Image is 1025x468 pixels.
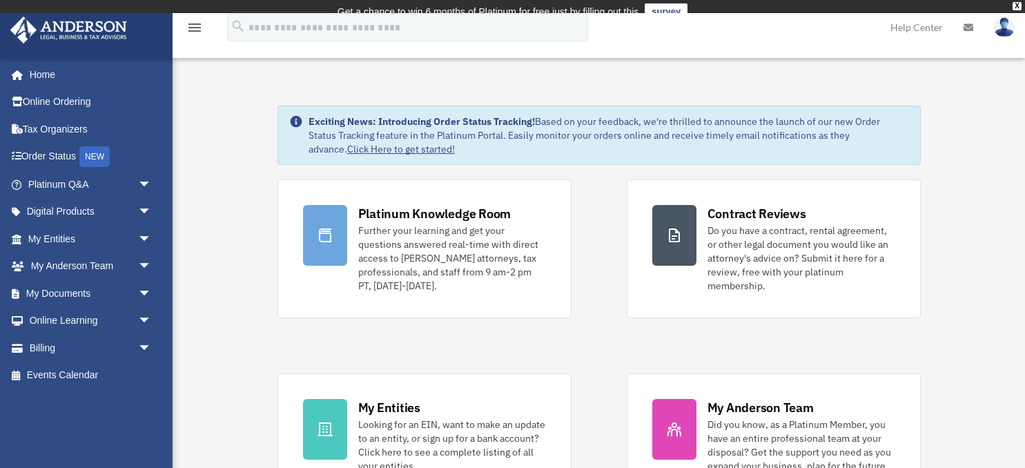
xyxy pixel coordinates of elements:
[10,115,173,143] a: Tax Organizers
[358,399,420,416] div: My Entities
[138,198,166,226] span: arrow_drop_down
[10,307,173,335] a: Online Learningarrow_drop_down
[6,17,131,43] img: Anderson Advisors Platinum Portal
[707,224,895,293] div: Do you have a contract, rental agreement, or other legal document you would like an attorney's ad...
[338,3,639,20] div: Get a chance to win 6 months of Platinum for free just by filling out this
[186,24,203,36] a: menu
[358,224,546,293] div: Further your learning and get your questions answered real-time with direct access to [PERSON_NAM...
[138,170,166,199] span: arrow_drop_down
[994,17,1015,37] img: User Pic
[645,3,687,20] a: survey
[627,179,921,318] a: Contract Reviews Do you have a contract, rental agreement, or other legal document you would like...
[1013,2,1022,10] div: close
[309,115,535,128] strong: Exciting News: Introducing Order Status Tracking!
[10,170,173,198] a: Platinum Q&Aarrow_drop_down
[10,334,173,362] a: Billingarrow_drop_down
[138,253,166,281] span: arrow_drop_down
[138,334,166,362] span: arrow_drop_down
[10,61,166,88] a: Home
[347,143,455,155] a: Click Here to get started!
[10,143,173,171] a: Order StatusNEW
[10,225,173,253] a: My Entitiesarrow_drop_down
[10,253,173,280] a: My Anderson Teamarrow_drop_down
[309,115,909,156] div: Based on your feedback, we're thrilled to announce the launch of our new Order Status Tracking fe...
[138,307,166,335] span: arrow_drop_down
[79,146,110,167] div: NEW
[231,19,246,34] i: search
[707,399,814,416] div: My Anderson Team
[277,179,572,318] a: Platinum Knowledge Room Further your learning and get your questions answered real-time with dire...
[186,19,203,36] i: menu
[707,205,806,222] div: Contract Reviews
[10,280,173,307] a: My Documentsarrow_drop_down
[10,88,173,116] a: Online Ordering
[138,280,166,308] span: arrow_drop_down
[138,225,166,253] span: arrow_drop_down
[10,198,173,226] a: Digital Productsarrow_drop_down
[358,205,511,222] div: Platinum Knowledge Room
[10,362,173,389] a: Events Calendar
